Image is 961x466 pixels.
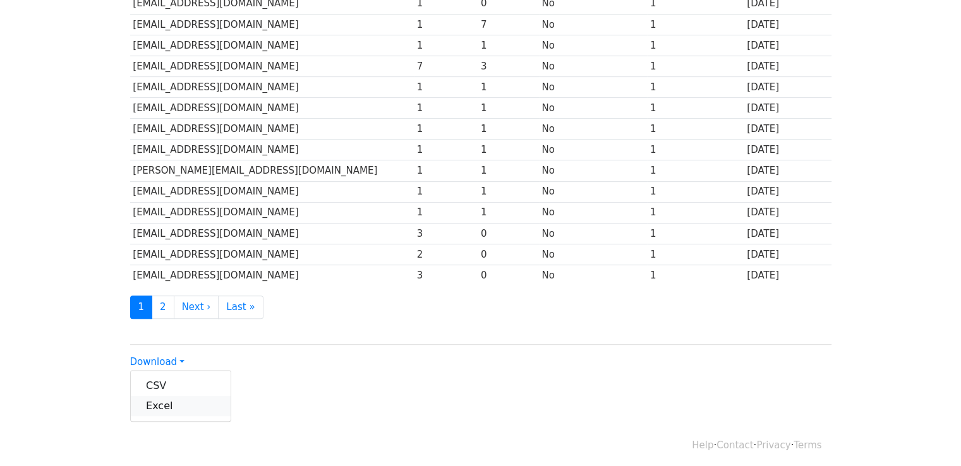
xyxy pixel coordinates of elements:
td: 1 [647,98,744,119]
td: [DATE] [744,140,831,160]
td: 1 [647,244,744,265]
td: No [539,98,647,119]
td: No [539,244,647,265]
a: Contact [716,439,753,451]
td: [DATE] [744,223,831,244]
td: 1 [414,77,478,98]
td: [DATE] [744,265,831,285]
td: [DATE] [744,35,831,56]
td: [EMAIL_ADDRESS][DOMAIN_NAME] [130,119,414,140]
td: 1 [647,181,744,202]
td: 1 [414,98,478,119]
td: [EMAIL_ADDRESS][DOMAIN_NAME] [130,223,414,244]
td: No [539,119,647,140]
td: No [539,35,647,56]
a: Privacy [756,439,790,451]
td: 1 [414,14,478,35]
td: [DATE] [744,98,831,119]
td: 1 [414,119,478,140]
td: 1 [478,35,539,56]
td: 1 [414,140,478,160]
a: Next › [174,296,219,319]
td: 3 [414,223,478,244]
td: [EMAIL_ADDRESS][DOMAIN_NAME] [130,140,414,160]
td: 0 [478,265,539,285]
td: No [539,202,647,223]
iframe: Chat Widget [898,405,961,466]
td: 1 [478,181,539,202]
td: No [539,56,647,76]
td: 1 [647,223,744,244]
td: 1 [478,98,539,119]
a: Excel [131,396,231,416]
td: 0 [478,223,539,244]
td: 1 [647,160,744,181]
td: No [539,160,647,181]
td: [EMAIL_ADDRESS][DOMAIN_NAME] [130,56,414,76]
td: No [539,140,647,160]
a: CSV [131,376,231,396]
td: 1 [647,35,744,56]
td: 1 [647,77,744,98]
td: [DATE] [744,56,831,76]
td: [EMAIL_ADDRESS][DOMAIN_NAME] [130,244,414,265]
td: 1 [647,265,744,285]
td: [DATE] [744,181,831,202]
td: [EMAIL_ADDRESS][DOMAIN_NAME] [130,98,414,119]
a: Last » [218,296,263,319]
td: 1 [414,160,478,181]
td: No [539,265,647,285]
td: 2 [414,244,478,265]
td: 1 [478,160,539,181]
td: No [539,77,647,98]
td: [DATE] [744,160,831,181]
a: Terms [794,439,821,451]
td: [DATE] [744,202,831,223]
a: Help [692,439,713,451]
td: [DATE] [744,119,831,140]
td: [DATE] [744,14,831,35]
td: [PERSON_NAME][EMAIL_ADDRESS][DOMAIN_NAME] [130,160,414,181]
td: 1 [478,202,539,223]
td: No [539,223,647,244]
td: 1 [414,202,478,223]
td: 1 [478,77,539,98]
td: [EMAIL_ADDRESS][DOMAIN_NAME] [130,265,414,285]
td: 1 [647,140,744,160]
td: 7 [414,56,478,76]
td: [DATE] [744,244,831,265]
td: 7 [478,14,539,35]
a: Download [130,356,184,367]
td: No [539,14,647,35]
td: 1 [647,14,744,35]
td: No [539,181,647,202]
td: 1 [478,119,539,140]
a: 2 [152,296,174,319]
td: [EMAIL_ADDRESS][DOMAIN_NAME] [130,35,414,56]
td: 1 [414,181,478,202]
td: 3 [414,265,478,285]
td: 0 [478,244,539,265]
td: [EMAIL_ADDRESS][DOMAIN_NAME] [130,14,414,35]
td: [EMAIL_ADDRESS][DOMAIN_NAME] [130,202,414,223]
td: [EMAIL_ADDRESS][DOMAIN_NAME] [130,181,414,202]
td: 1 [414,35,478,56]
td: [EMAIL_ADDRESS][DOMAIN_NAME] [130,77,414,98]
a: 1 [130,296,153,319]
td: 1 [478,140,539,160]
td: [DATE] [744,77,831,98]
td: 1 [647,119,744,140]
td: 1 [647,202,744,223]
td: 3 [478,56,539,76]
td: 1 [647,56,744,76]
